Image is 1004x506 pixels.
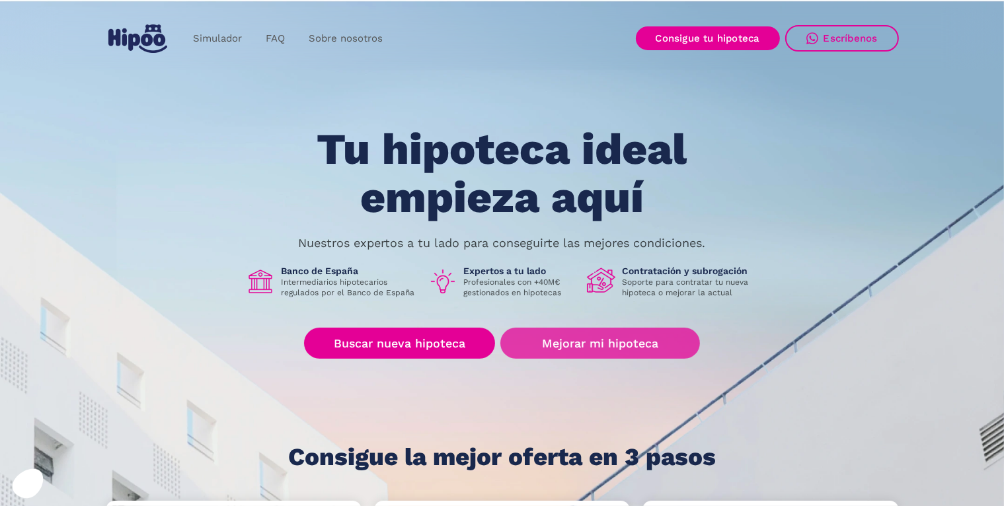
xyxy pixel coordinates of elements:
[282,265,418,277] h1: Banco de España
[464,265,576,277] h1: Expertos a tu lado
[464,277,576,298] p: Profesionales con +40M€ gestionados en hipotecas
[282,277,418,298] p: Intermediarios hipotecarios regulados por el Banco de España
[785,25,899,52] a: Escríbenos
[500,328,699,359] a: Mejorar mi hipoteca
[304,328,495,359] a: Buscar nueva hipoteca
[636,26,780,50] a: Consigue tu hipoteca
[251,126,752,221] h1: Tu hipoteca ideal empieza aquí
[181,26,254,52] a: Simulador
[299,238,706,248] p: Nuestros expertos a tu lado para conseguirte las mejores condiciones.
[254,26,297,52] a: FAQ
[297,26,395,52] a: Sobre nosotros
[824,32,878,44] div: Escríbenos
[106,19,171,58] a: home
[288,444,716,470] h1: Consigue la mejor oferta en 3 pasos
[623,265,759,277] h1: Contratación y subrogación
[623,277,759,298] p: Soporte para contratar tu nueva hipoteca o mejorar la actual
